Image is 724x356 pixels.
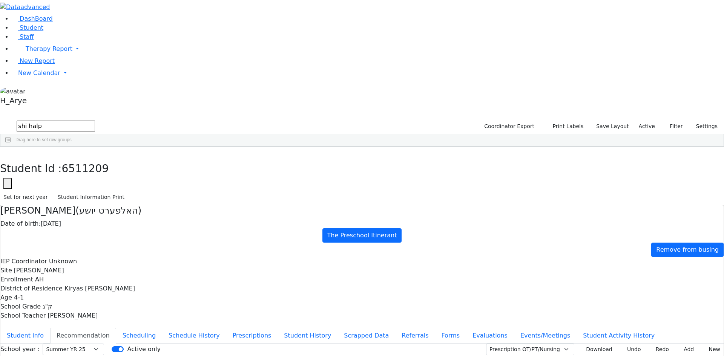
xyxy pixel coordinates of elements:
label: Enrollment [0,275,33,284]
a: Student [12,24,43,31]
button: Student Activity History [577,328,661,344]
button: Evaluations [466,328,514,344]
button: Schedule History [162,328,226,344]
button: Redo [647,344,672,355]
button: Download [577,344,616,355]
span: Kiryas [PERSON_NAME] [64,285,135,292]
a: Therapy Report [12,41,724,57]
a: New Report [12,57,55,64]
a: The Preschool Itinerant [322,228,402,243]
label: Age [0,293,12,302]
span: Staff [20,33,34,40]
span: ק"ג [43,303,52,310]
button: Print Labels [544,121,587,132]
a: Remove from busing [651,243,724,257]
label: Date of birth: [0,219,41,228]
span: 6511209 [62,162,109,175]
button: Undo [619,344,644,355]
h4: [PERSON_NAME] [0,205,724,216]
button: Save Layout [593,121,632,132]
div: [DATE] [0,219,724,228]
a: DashBoard [12,15,53,22]
button: Events/Meetings [514,328,577,344]
button: Student info [0,328,50,344]
span: Unknown [49,258,77,265]
button: Recommendation [50,328,116,344]
span: Remove from busing [656,246,719,253]
span: AH [35,276,44,283]
label: School year : [0,345,40,354]
input: Search [17,121,95,132]
button: Filter [660,121,686,132]
button: New [700,344,724,355]
span: DashBoard [20,15,53,22]
label: IEP Coordinator [0,257,47,266]
label: School Grade [0,302,41,311]
span: Therapy Report [26,45,72,52]
span: Drag here to set row groups [15,137,72,142]
span: New Report [20,57,55,64]
label: Active [635,121,658,132]
span: [PERSON_NAME] [14,267,64,274]
label: School Teacher [0,311,46,320]
button: Student History [278,328,337,344]
button: Student Information Print [54,191,128,203]
span: [PERSON_NAME] [48,312,98,319]
button: Forms [435,328,466,344]
button: Prescriptions [226,328,278,344]
label: Site [0,266,12,275]
span: Student [20,24,43,31]
button: Scheduling [116,328,162,344]
span: 4-1 [14,294,24,301]
button: Referrals [395,328,435,344]
a: Staff [12,33,34,40]
button: Settings [686,121,721,132]
button: Coordinator Export [479,121,538,132]
a: New Calendar [12,66,724,81]
span: New Calendar [18,69,60,76]
label: District of Residence [0,284,63,293]
button: Scrapped Data [337,328,395,344]
span: (האלפערט יושע) [75,205,141,216]
label: Active only [127,345,160,354]
button: Add [675,344,697,355]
